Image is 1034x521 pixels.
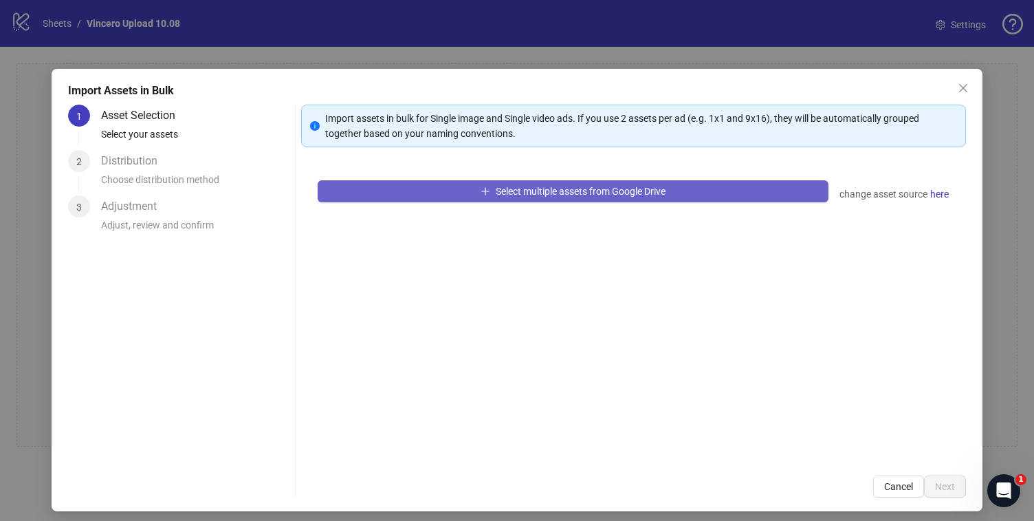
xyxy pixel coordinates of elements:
[101,172,289,195] div: Choose distribution method
[496,186,665,197] span: Select multiple assets from Google Drive
[101,150,168,172] div: Distribution
[930,187,949,202] span: here
[987,474,1020,507] iframe: Intercom live chat
[76,111,82,122] span: 1
[318,180,828,202] button: Select multiple assets from Google Drive
[325,111,956,141] div: Import assets in bulk for Single image and Single video ads. If you use 2 assets per ad (e.g. 1x1...
[101,217,289,241] div: Adjust, review and confirm
[101,195,168,217] div: Adjustment
[76,202,82,213] span: 3
[68,83,966,99] div: Import Assets in Bulk
[873,476,924,498] button: Cancel
[310,121,320,131] span: info-circle
[929,186,949,202] a: here
[101,105,186,127] div: Asset Selection
[76,156,82,167] span: 2
[884,481,913,492] span: Cancel
[839,186,949,202] div: change asset source
[958,83,969,94] span: close
[101,127,289,150] div: Select your assets
[481,187,490,196] span: plus
[924,476,966,498] button: Next
[1015,474,1026,485] span: 1
[952,77,974,99] button: Close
